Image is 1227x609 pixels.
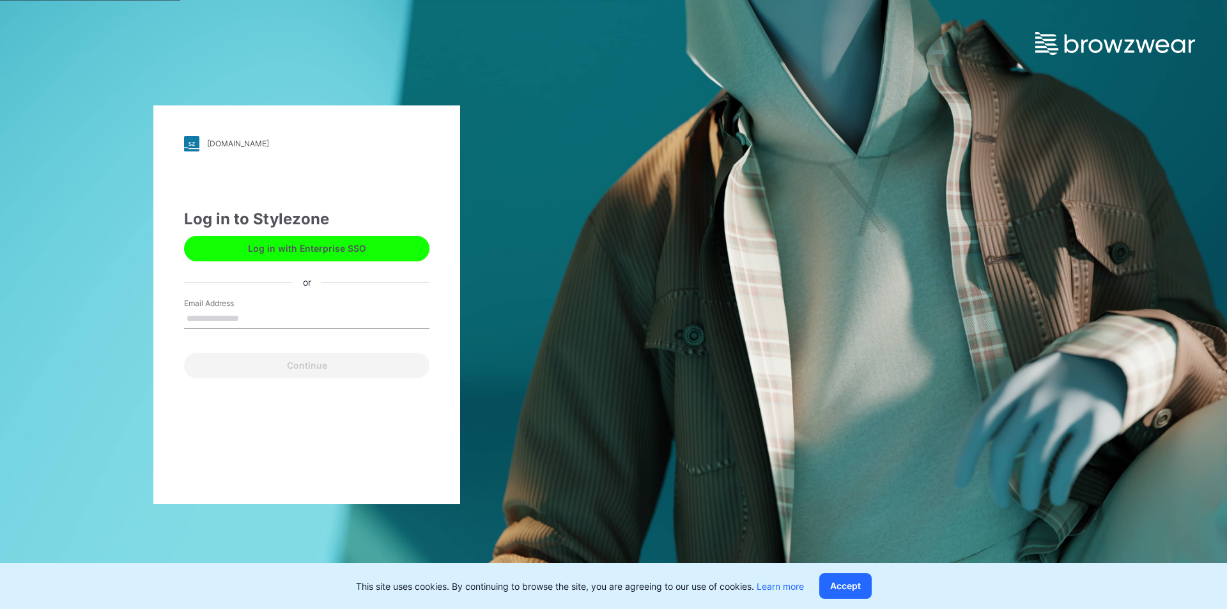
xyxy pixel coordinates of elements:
[757,581,804,592] a: Learn more
[184,298,274,309] label: Email Address
[356,580,804,593] p: This site uses cookies. By continuing to browse the site, you are agreeing to our use of cookies.
[207,139,269,148] div: [DOMAIN_NAME]
[819,573,872,599] button: Accept
[1035,32,1195,55] img: browzwear-logo.e42bd6dac1945053ebaf764b6aa21510.svg
[184,136,199,151] img: stylezone-logo.562084cfcfab977791bfbf7441f1a819.svg
[184,208,429,231] div: Log in to Stylezone
[293,275,321,289] div: or
[184,236,429,261] button: Log in with Enterprise SSO
[184,136,429,151] a: [DOMAIN_NAME]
